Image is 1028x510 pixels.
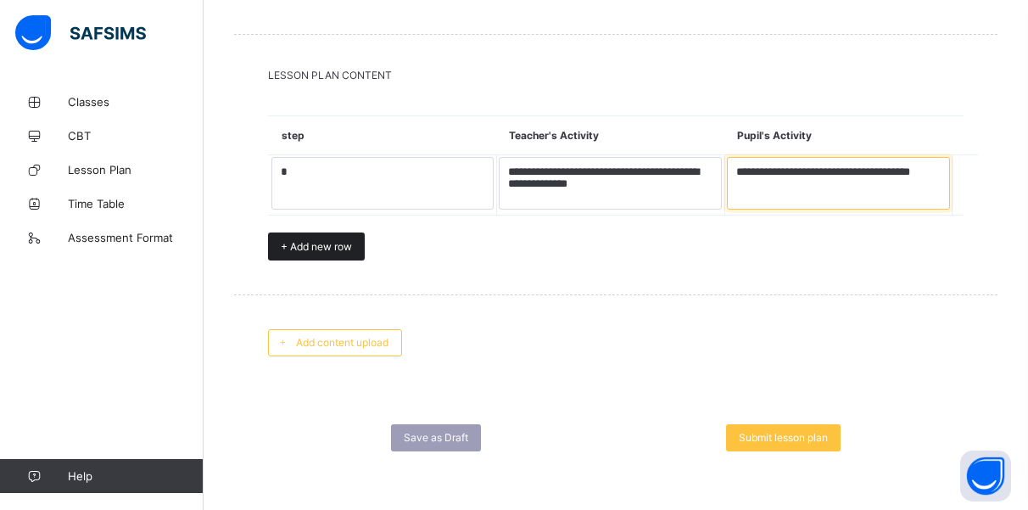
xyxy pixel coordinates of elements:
[68,231,204,244] span: Assessment Format
[739,431,828,444] span: Submit lesson plan
[496,116,724,155] th: Teacher's Activity
[68,469,203,483] span: Help
[268,69,964,81] span: LESSON PLAN CONTENT
[404,431,468,444] span: Save as Draft
[15,15,146,51] img: safsims
[960,451,1011,502] button: Open asap
[68,197,204,210] span: Time Table
[68,95,204,109] span: Classes
[68,129,204,143] span: CBT
[68,163,204,177] span: Lesson Plan
[281,240,352,253] span: + Add new row
[724,116,953,155] th: Pupil's Activity
[269,116,497,155] th: step
[296,336,388,349] span: Add content upload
